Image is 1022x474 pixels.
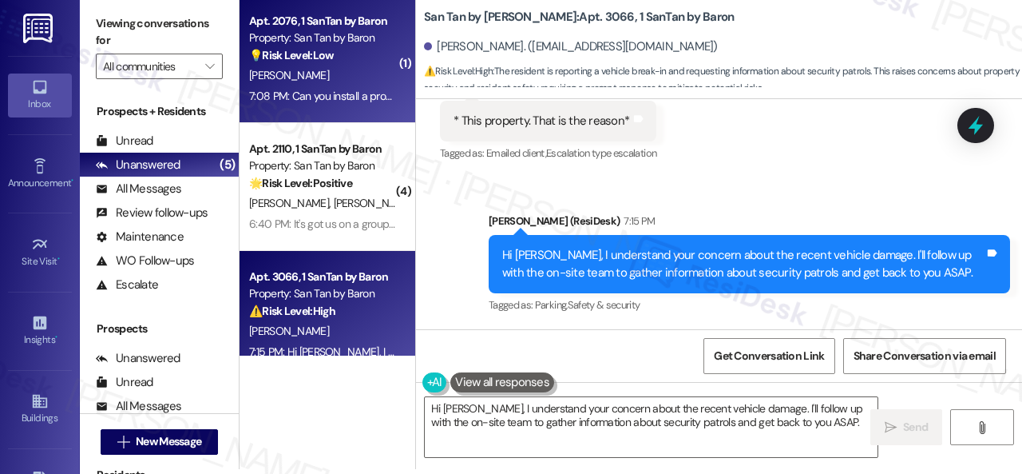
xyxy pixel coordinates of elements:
i:  [976,421,988,434]
span: New Message [136,433,201,450]
strong: 🌟 Risk Level: Positive [249,176,352,190]
span: • [57,253,60,265]
button: New Message [101,429,219,455]
div: Unread [96,133,153,149]
div: 6:40 PM: It's got us on a group chat lol [249,217,425,231]
div: (5) [216,153,239,177]
div: Property: San Tan by Baron [249,30,397,46]
span: [PERSON_NAME] [334,196,414,210]
strong: ⚠️ Risk Level: High [424,65,493,78]
img: ResiDesk Logo [23,14,56,43]
textarea: Hi [PERSON_NAME], I understand your concern about the recent vehicle damage. I'll follow up with ... [425,397,877,457]
a: Buildings [8,388,72,431]
div: Unread [96,374,153,391]
button: Share Conversation via email [843,338,1006,374]
div: WO Follow-ups [96,253,194,269]
strong: 💡 Risk Level: Low [249,48,334,62]
div: [PERSON_NAME]. ([EMAIL_ADDRESS][DOMAIN_NAME]) [424,38,718,55]
i:  [885,421,897,434]
div: Apt. 2076, 1 SanTan by Baron [249,13,397,30]
div: All Messages [96,181,181,197]
div: Tagged as: [489,293,1010,317]
div: Unanswered [96,157,180,173]
a: Insights • [8,309,72,353]
div: Review follow-ups [96,205,208,221]
div: Tagged as: [440,141,656,165]
span: : The resident is reporting a vehicle break-in and requesting information about security patrols.... [424,63,1022,98]
span: [PERSON_NAME] [249,196,334,210]
div: 7:08 PM: Can you install a programmable thermostat in my unit? [249,89,545,103]
span: [PERSON_NAME] [249,324,329,338]
div: Hi [PERSON_NAME], I understand your concern about the recent vehicle damage. I'll follow up with ... [502,247,984,281]
div: * This property. That is the reason* [454,113,629,129]
label: Viewing conversations for [96,11,223,54]
span: • [55,332,57,343]
span: Safety & security [568,298,640,312]
div: Maintenance [96,229,184,245]
div: Apt. 2110, 1 SanTan by Baron [249,141,397,157]
div: Apt. 3066, 1 SanTan by Baron [249,269,397,285]
span: Parking , [535,298,568,312]
span: Escalation type escalation [546,146,656,160]
span: Share Conversation via email [854,348,996,364]
div: 7:15 PM [620,213,655,229]
a: Site Visit • [8,231,72,274]
span: [PERSON_NAME] [249,68,329,82]
div: Prospects [80,321,239,337]
span: Get Conversation Link [714,348,824,364]
div: Escalate [96,277,158,293]
span: • [71,175,73,186]
span: Send [903,419,928,436]
span: Emailed client , [486,146,546,160]
div: Unanswered [96,350,180,367]
div: [PERSON_NAME] (ResiDesk) [489,213,1010,235]
i:  [205,60,214,73]
div: Property: San Tan by Baron [249,157,397,174]
a: Inbox [8,74,72,117]
button: Send [870,409,942,445]
div: All Messages [96,398,181,415]
button: Get Conversation Link [703,338,834,374]
b: San Tan by [PERSON_NAME]: Apt. 3066, 1 SanTan by Baron [424,9,734,26]
div: Property: San Tan by Baron [249,285,397,302]
strong: ⚠️ Risk Level: High [249,304,335,318]
input: All communities [103,54,197,79]
i:  [117,436,129,448]
div: Prospects + Residents [80,103,239,120]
